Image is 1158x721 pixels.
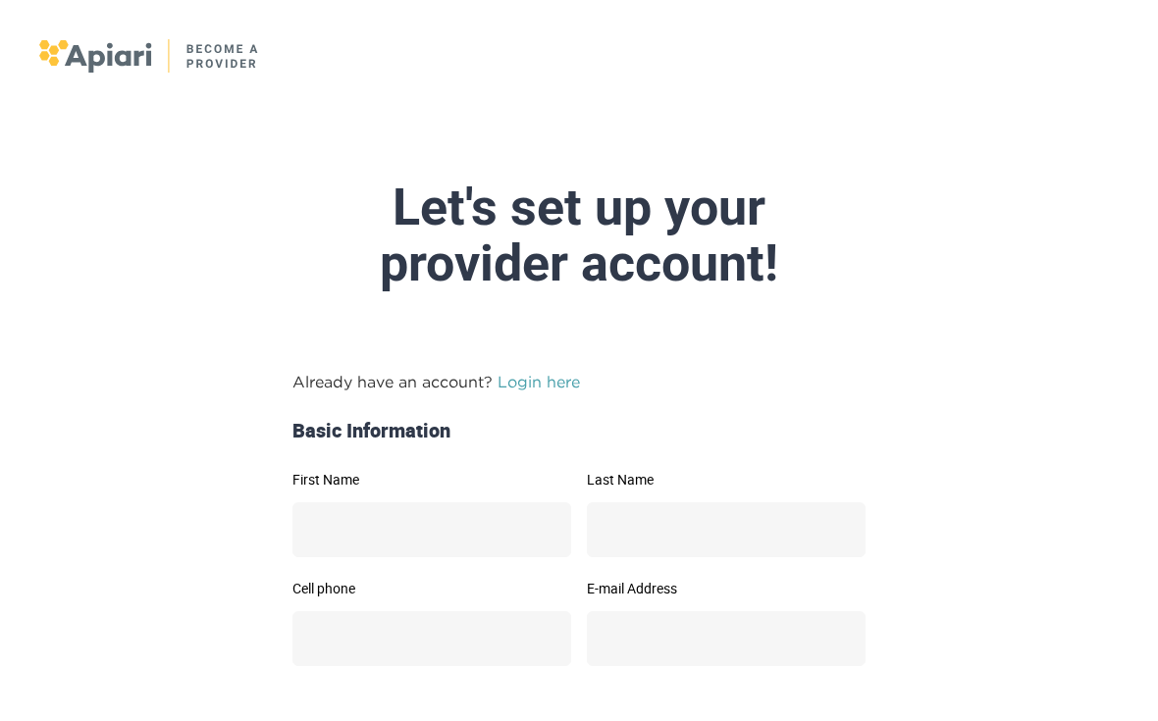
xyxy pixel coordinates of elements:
div: Let's set up your provider account! [116,180,1042,291]
a: Login here [498,373,580,390]
label: Last Name [587,473,866,487]
label: E-mail Address [587,582,866,595]
div: Basic Information [285,417,873,445]
img: logo [39,39,260,73]
label: Cell phone [292,582,571,595]
p: Already have an account? [292,370,866,393]
label: First Name [292,473,571,487]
